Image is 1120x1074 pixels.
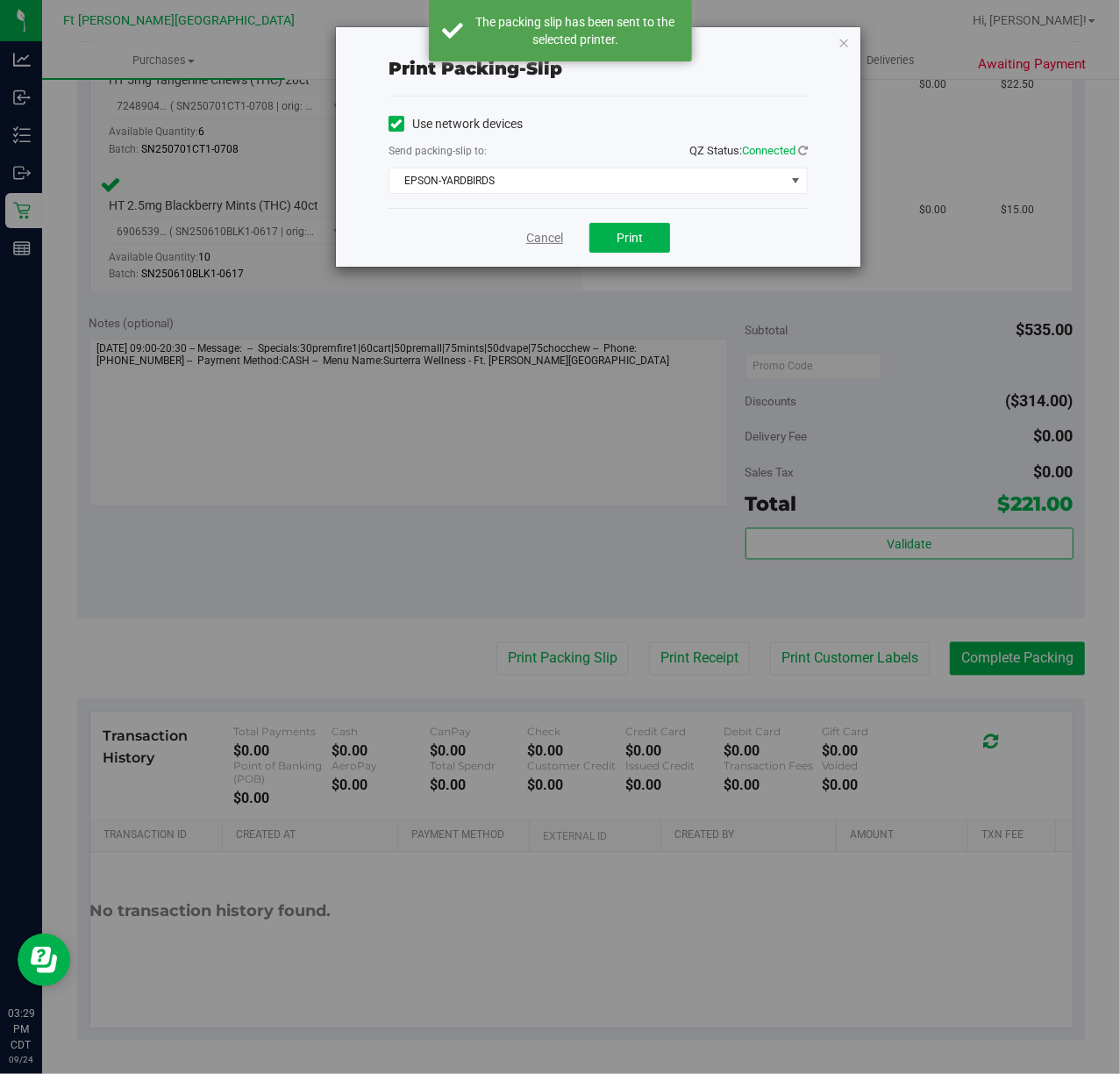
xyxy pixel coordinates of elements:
span: Connected [742,144,795,157]
button: Print [589,223,670,253]
iframe: Resource center [18,934,70,986]
div: The packing slip has been sent to the selected printer. [473,13,679,48]
label: Send packing-slip to: [389,143,487,159]
span: EPSON-YARDBIRDS [389,168,785,193]
span: QZ Status: [689,144,808,157]
span: select [785,168,807,193]
span: Print packing-slip [389,58,562,79]
a: Cancel [526,229,563,247]
label: Use network devices [389,115,523,133]
span: Print [617,231,643,245]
